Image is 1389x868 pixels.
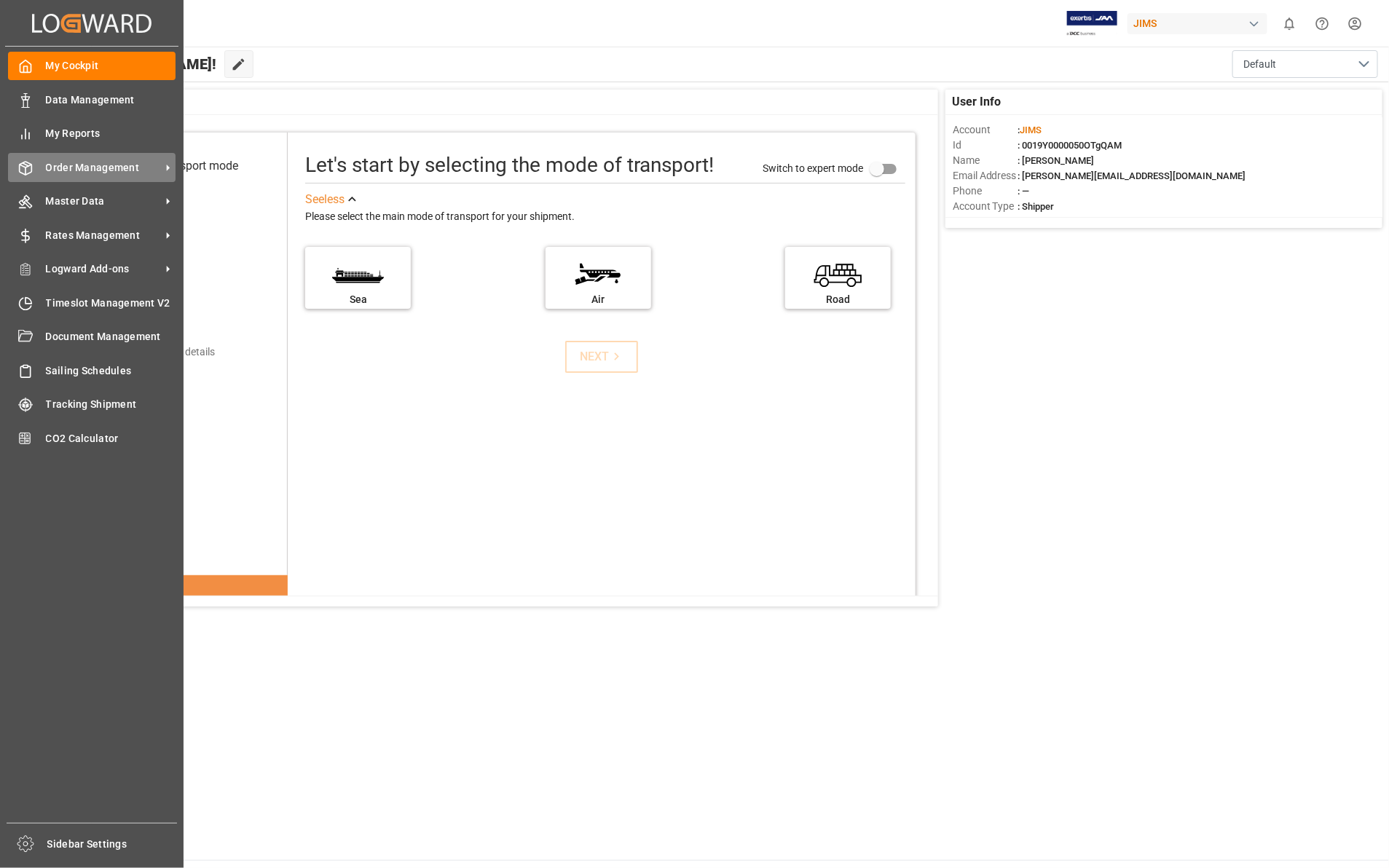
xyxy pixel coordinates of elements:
[1128,9,1273,37] button: JIMS
[763,162,863,174] span: Switch to expert mode
[1273,7,1306,40] button: show 0 new notifications
[46,194,161,209] span: Master Data
[46,126,176,141] span: My Reports
[305,150,714,181] div: Let's start by selecting the mode of transport!
[953,138,1018,153] span: Id
[953,93,1002,111] span: User Info
[953,168,1018,184] span: Email Address
[46,160,161,175] span: Order Management
[305,208,905,226] div: Please select the main mode of transport for your shipment.
[8,119,176,148] a: My Reports
[46,431,176,446] span: CO2 Calculator
[312,292,404,307] div: Sea
[46,363,176,379] span: Sailing Schedules
[8,323,176,351] a: Document Management
[953,199,1018,214] span: Account Type
[8,288,176,317] a: Timeslot Management V2
[60,50,217,78] span: Hello [PERSON_NAME]!
[1067,11,1117,36] img: Exertis%20JAM%20-%20Email%20Logo.jpg_1722504956.jpg
[553,292,644,307] div: Air
[1018,125,1042,135] span: :
[46,296,176,311] span: Timeslot Management V2
[565,341,638,373] button: NEXT
[580,348,624,366] div: NEXT
[8,390,176,419] a: Tracking Shipment
[8,85,176,114] a: Data Management
[124,344,215,360] div: Add shipping details
[1020,125,1042,135] span: JIMS
[305,191,345,208] div: See less
[125,157,238,175] div: Select transport mode
[953,184,1018,199] span: Phone
[792,292,884,307] div: Road
[1018,201,1055,212] span: : Shipper
[1018,186,1030,197] span: : —
[46,329,176,344] span: Document Management
[1018,155,1095,166] span: : [PERSON_NAME]
[1018,140,1122,151] span: : 0019Y0000050OTgQAM
[46,228,161,243] span: Rates Management
[47,837,178,852] span: Sidebar Settings
[1232,50,1378,78] button: open menu
[46,397,176,412] span: Tracking Shipment
[8,52,176,80] a: My Cockpit
[1018,170,1246,181] span: : [PERSON_NAME][EMAIL_ADDRESS][DOMAIN_NAME]
[46,92,176,108] span: Data Management
[953,122,1018,138] span: Account
[1128,13,1267,34] div: JIMS
[953,153,1018,168] span: Name
[46,261,161,277] span: Logward Add-ons
[1243,57,1276,72] span: Default
[46,58,176,74] span: My Cockpit
[8,424,176,452] a: CO2 Calculator
[1306,7,1339,40] button: Help Center
[8,356,176,384] a: Sailing Schedules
